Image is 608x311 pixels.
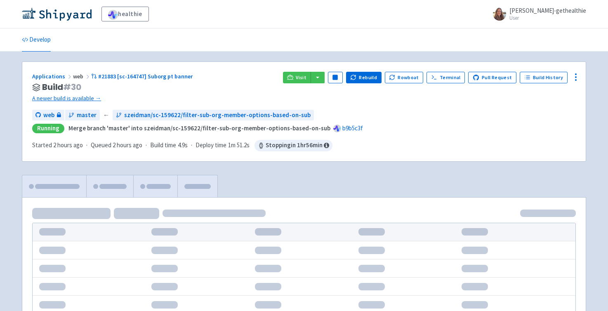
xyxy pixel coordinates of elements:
[328,72,343,83] button: Pause
[509,7,586,14] span: [PERSON_NAME]-gethealthie
[65,110,100,121] a: master
[32,124,64,133] div: Running
[178,141,188,150] span: 4.9s
[91,141,142,149] span: Queued
[150,141,176,150] span: Build time
[296,74,306,81] span: Visit
[77,111,97,120] span: master
[32,110,64,121] a: web
[124,111,311,120] span: szeidman/sc-159622/filter-sub-org-member-options-based-on-sub
[32,141,83,149] span: Started
[22,28,51,52] a: Develop
[468,72,516,83] a: Pull Request
[283,72,311,83] a: Visit
[43,111,54,120] span: web
[103,111,109,120] span: ←
[42,82,81,92] span: Build
[228,141,250,150] span: 1m 51.2s
[32,140,332,151] div: · · ·
[53,141,83,149] time: 2 hours ago
[63,81,81,93] span: # 30
[22,7,92,21] img: Shipyard logo
[520,72,568,83] a: Build History
[68,124,330,132] strong: Merge branch 'master' into szeidman/sc-159622/filter-sub-org-member-options-based-on-sub
[32,73,73,80] a: Applications
[32,94,276,103] a: A newer build is available →
[255,140,332,151] span: Stopping in 1 hr 56 min
[91,73,194,80] a: #21883 [sc-164747] Suborg pt banner
[385,72,424,83] button: Rowboat
[101,7,149,21] a: healthie
[346,72,382,83] button: Rebuild
[509,15,586,21] small: User
[113,110,314,121] a: szeidman/sc-159622/filter-sub-org-member-options-based-on-sub
[73,73,91,80] span: web
[427,72,465,83] a: Terminal
[113,141,142,149] time: 2 hours ago
[488,7,586,21] a: [PERSON_NAME]-gethealthie User
[342,124,363,132] a: b9b5c3f
[196,141,226,150] span: Deploy time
